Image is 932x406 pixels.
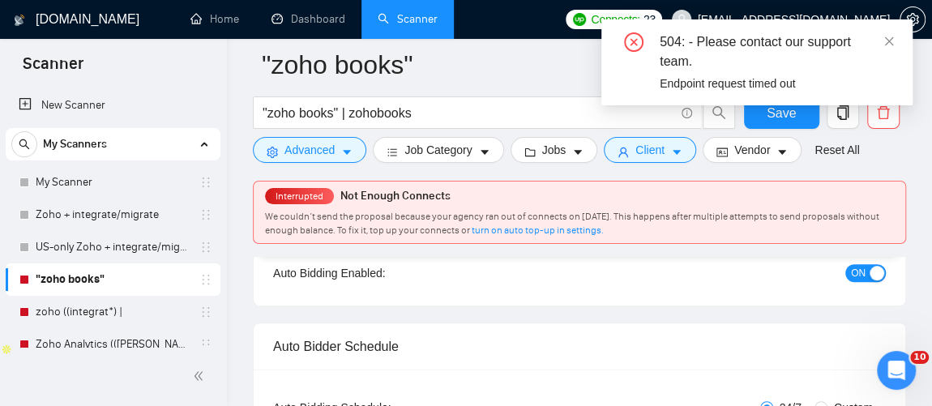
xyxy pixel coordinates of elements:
[573,13,586,26] img: upwork-logo.png
[14,7,25,33] img: logo
[36,199,190,231] a: Zoho + integrate/migrate
[36,231,190,263] a: US-only Zoho + integrate/migrate
[404,141,472,159] span: Job Category
[877,351,916,390] iframe: Intercom live chat
[271,12,345,26] a: dashboardDashboard
[814,141,859,159] a: Reset All
[271,190,328,202] span: Interrupted
[284,141,335,159] span: Advanced
[910,351,929,364] span: 10
[12,139,36,150] span: search
[19,89,207,122] a: New Scanner
[676,14,687,25] span: user
[265,211,879,236] span: We couldn’t send the proposal because your agency ran out of connects on [DATE]. This happens aft...
[716,146,728,158] span: idcard
[472,224,604,236] a: turn on auto top-up in settings.
[1,344,12,355] img: Apollo
[703,137,802,163] button: idcardVendorcaret-down
[36,296,190,328] a: zoho ((integrat*) |
[253,137,366,163] button: settingAdvancedcaret-down
[199,306,212,318] span: holder
[340,189,451,203] span: Not Enough Connects
[10,52,96,86] span: Scanner
[572,146,584,158] span: caret-down
[660,75,893,92] div: Endpoint request timed out
[36,166,190,199] a: My Scanner
[43,128,107,160] span: My Scanners
[591,11,639,28] span: Connects:
[36,263,190,296] a: "zoho books"
[479,146,490,158] span: caret-down
[635,141,665,159] span: Client
[263,103,674,123] input: Search Freelance Jobs...
[199,241,212,254] span: holder
[262,45,873,85] input: Scanner name...
[199,208,212,221] span: holder
[273,323,886,370] div: Auto Bidder Schedule
[36,328,190,361] a: Zoho Analytics (([PERSON_NAME]
[6,89,220,122] li: New Scanner
[660,32,893,71] div: 504: - Please contact our support team.
[900,6,926,32] button: setting
[341,146,353,158] span: caret-down
[524,146,536,158] span: folder
[199,273,212,286] span: holder
[604,137,696,163] button: userClientcaret-down
[199,338,212,351] span: holder
[900,13,926,26] a: setting
[378,12,438,26] a: searchScanner
[643,11,656,28] span: 23
[190,12,239,26] a: homeHome
[267,146,278,158] span: setting
[193,368,209,384] span: double-left
[273,264,477,282] div: Auto Bidding Enabled:
[734,141,770,159] span: Vendor
[11,131,37,157] button: search
[624,32,643,52] span: close-circle
[671,146,682,158] span: caret-down
[618,146,629,158] span: user
[373,137,503,163] button: barsJob Categorycaret-down
[883,36,895,47] span: close
[387,146,398,158] span: bars
[900,13,925,26] span: setting
[851,264,866,282] span: ON
[542,141,566,159] span: Jobs
[776,146,788,158] span: caret-down
[199,176,212,189] span: holder
[511,137,598,163] button: folderJobscaret-down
